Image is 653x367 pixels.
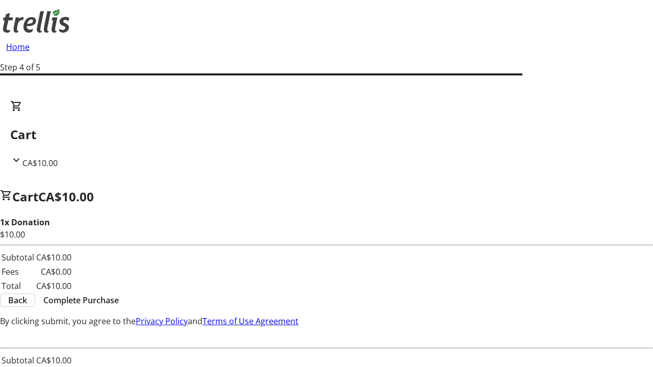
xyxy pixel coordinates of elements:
span: Complete Purchase [43,294,119,306]
td: Total [1,279,35,293]
td: CA$0.00 [36,265,72,278]
td: Subtotal [1,354,35,367]
span: CA$10.00 [38,188,94,205]
span: Cart [12,188,38,205]
button: Complete Purchase [35,294,127,306]
td: Subtotal [1,251,35,264]
td: CA$10.00 [36,354,72,367]
span: CA$10.00 [22,158,58,169]
a: Terms of Use Agreement [203,316,298,327]
td: Fees [1,265,35,278]
h2: Cart [10,125,643,144]
td: CA$10.00 [36,279,72,293]
a: Privacy Policy [136,316,188,327]
td: CA$10.00 [36,251,72,264]
div: CartCA$10.00 [10,100,643,169]
span: Back [8,294,27,306]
